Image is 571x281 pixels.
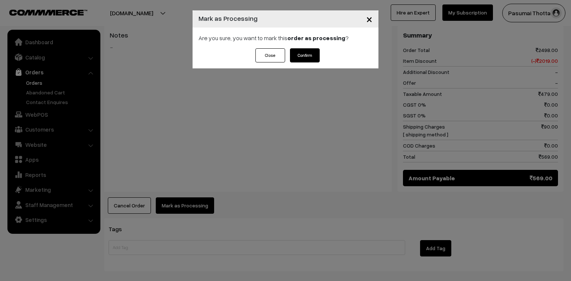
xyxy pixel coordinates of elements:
[199,13,258,23] h4: Mark as Processing
[366,12,372,26] span: ×
[290,48,320,62] button: Confirm
[287,34,345,42] strong: order as processing
[360,7,378,30] button: Close
[255,48,285,62] button: Close
[193,28,378,48] div: Are you sure, you want to mark this ?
